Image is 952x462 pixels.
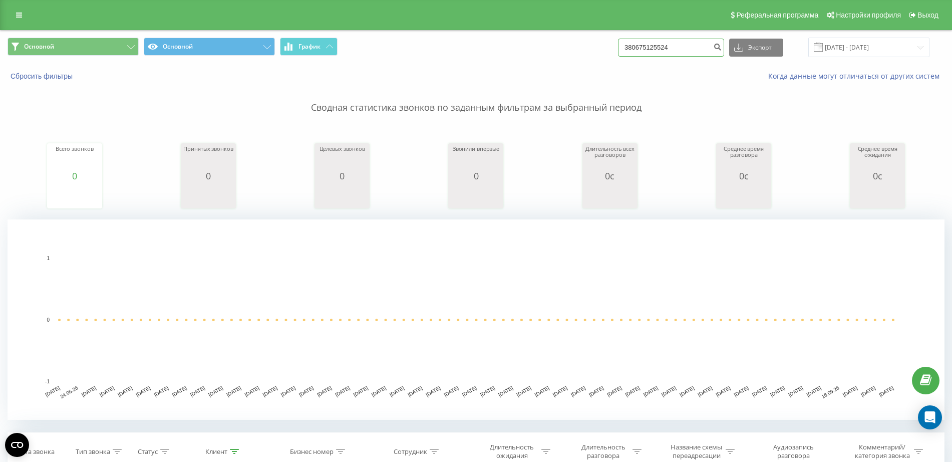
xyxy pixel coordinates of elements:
text: [DATE] [117,385,133,397]
a: Когда данные могут отличаться от других систем [768,71,944,81]
text: [DATE] [606,385,623,397]
text: [DATE] [280,385,296,397]
div: Бизнес номер [290,447,334,456]
text: [DATE] [298,385,314,397]
text: [DATE] [244,385,260,397]
div: Тип звонка [76,447,110,456]
text: [DATE] [443,385,460,397]
text: [DATE] [497,385,514,397]
div: 0с [719,171,769,181]
text: [DATE] [860,385,876,397]
svg: A chart. [50,181,100,211]
text: [DATE] [171,385,188,397]
text: [DATE] [806,385,822,397]
div: Всего звонков [50,146,100,171]
div: Среднее время ожидания [852,146,902,171]
div: Длительность разговора [576,443,630,460]
text: [DATE] [697,385,713,397]
text: 24.06.25 [59,385,79,399]
text: [DATE] [624,385,641,397]
text: [DATE] [407,385,423,397]
div: Дата звонка [17,447,55,456]
button: График [280,38,338,56]
text: [DATE] [570,385,586,397]
div: Сотрудник [394,447,427,456]
svg: A chart. [317,181,367,211]
svg: A chart. [719,181,769,211]
text: [DATE] [479,385,496,397]
div: 0 [183,171,233,181]
text: -1 [45,379,50,384]
text: [DATE] [769,385,786,397]
span: Выход [917,11,938,19]
text: [DATE] [389,385,405,397]
text: 1 [47,256,50,261]
text: [DATE] [878,385,894,397]
span: Реферальная программа [736,11,818,19]
div: 0 [317,171,367,181]
div: 0с [585,171,635,181]
text: [DATE] [842,385,858,397]
div: Среднее время разговора [719,146,769,171]
text: [DATE] [751,385,768,397]
button: Основной [144,38,275,56]
text: [DATE] [588,385,604,397]
svg: A chart. [451,181,501,211]
text: [DATE] [425,385,442,397]
text: [DATE] [516,385,532,397]
text: [DATE] [189,385,206,397]
span: Настройки профиля [836,11,901,19]
text: [DATE] [643,385,659,397]
text: [DATE] [552,385,568,397]
svg: A chart. [852,181,902,211]
text: [DATE] [153,385,170,397]
button: Основной [8,38,139,56]
div: 0 [451,171,501,181]
text: [DATE] [461,385,478,397]
text: [DATE] [316,385,333,397]
text: [DATE] [45,385,61,397]
button: Open CMP widget [5,433,29,457]
text: [DATE] [135,385,151,397]
div: Клиент [205,447,227,456]
text: [DATE] [81,385,97,397]
text: 16.09.25 [820,385,840,399]
div: Аудиозапись разговора [761,443,826,460]
text: [DATE] [207,385,224,397]
div: Название схемы переадресации [670,443,723,460]
svg: A chart. [585,181,635,211]
text: [DATE] [353,385,369,397]
div: 0 [50,171,100,181]
text: [DATE] [679,385,695,397]
button: Экспорт [729,39,783,57]
div: Принятых звонков [183,146,233,171]
text: [DATE] [225,385,242,397]
text: 0 [47,317,50,323]
div: Длительность всех разговоров [585,146,635,171]
p: Сводная статистика звонков по заданным фильтрам за выбранный период [8,81,944,114]
text: [DATE] [733,385,750,397]
text: [DATE] [371,385,387,397]
text: [DATE] [715,385,732,397]
text: [DATE] [787,385,804,397]
text: [DATE] [262,385,278,397]
text: [DATE] [99,385,115,397]
div: Целевых звонков [317,146,367,171]
svg: A chart. [8,219,944,420]
text: [DATE] [661,385,677,397]
div: Длительность ожидания [485,443,539,460]
div: 0с [852,171,902,181]
button: Сбросить фильтры [8,72,78,81]
text: [DATE] [335,385,351,397]
div: Комментарий/категория звонка [853,443,911,460]
div: Статус [138,447,158,456]
svg: A chart. [183,181,233,211]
